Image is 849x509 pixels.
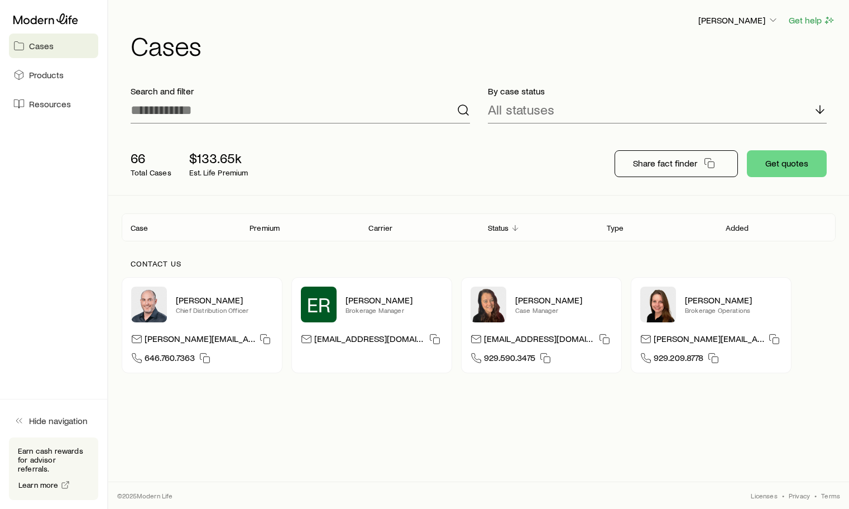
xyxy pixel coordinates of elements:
[685,306,782,315] p: Brokerage Operations
[18,446,89,473] p: Earn cash rewards for advisor referrals.
[29,40,54,51] span: Cases
[131,85,470,97] p: Search and filter
[307,293,330,316] span: ER
[122,213,836,241] div: Client cases
[18,481,59,489] span: Learn more
[9,437,98,500] div: Earn cash rewards for advisor referrals.Learn more
[176,306,273,315] p: Chief Distribution Officer
[633,158,697,169] p: Share fact finder
[821,491,840,500] a: Terms
[484,352,535,367] span: 929.590.3475
[131,259,827,268] p: Contact us
[250,223,280,232] p: Premium
[488,102,554,117] p: All statuses
[131,150,171,166] p: 66
[176,294,273,306] p: [PERSON_NAME]
[698,15,779,26] p: [PERSON_NAME]
[9,34,98,58] a: Cases
[29,69,64,80] span: Products
[747,150,827,177] button: Get quotes
[346,306,443,315] p: Brokerage Manager
[607,223,624,232] p: Type
[640,287,676,322] img: Ellen Wall
[789,491,810,500] a: Privacy
[131,32,836,59] h1: Cases
[471,287,506,322] img: Abby McGuigan
[484,333,594,348] p: [EMAIL_ADDRESS][DOMAIN_NAME]
[788,14,836,27] button: Get help
[145,352,195,367] span: 646.760.7363
[9,92,98,116] a: Resources
[814,491,817,500] span: •
[654,352,703,367] span: 929.209.8778
[751,491,777,500] a: Licenses
[189,168,248,177] p: Est. Life Premium
[29,98,71,110] span: Resources
[726,223,749,232] p: Added
[131,168,171,177] p: Total Cases
[131,287,167,322] img: Dan Pierson
[782,491,784,500] span: •
[515,294,612,306] p: [PERSON_NAME]
[189,150,248,166] p: $133.65k
[488,223,509,232] p: Status
[698,14,779,27] button: [PERSON_NAME]
[29,415,88,426] span: Hide navigation
[654,333,764,348] p: [PERSON_NAME][EMAIL_ADDRESS][DOMAIN_NAME]
[9,63,98,87] a: Products
[685,294,782,306] p: [PERSON_NAME]
[488,85,827,97] p: By case status
[9,408,98,433] button: Hide navigation
[346,294,443,306] p: [PERSON_NAME]
[314,333,425,348] p: [EMAIL_ADDRESS][DOMAIN_NAME]
[368,223,392,232] p: Carrier
[145,333,255,348] p: [PERSON_NAME][EMAIL_ADDRESS][DOMAIN_NAME]
[515,306,612,315] p: Case Manager
[615,150,738,177] button: Share fact finder
[117,491,173,500] p: © 2025 Modern Life
[131,223,148,232] p: Case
